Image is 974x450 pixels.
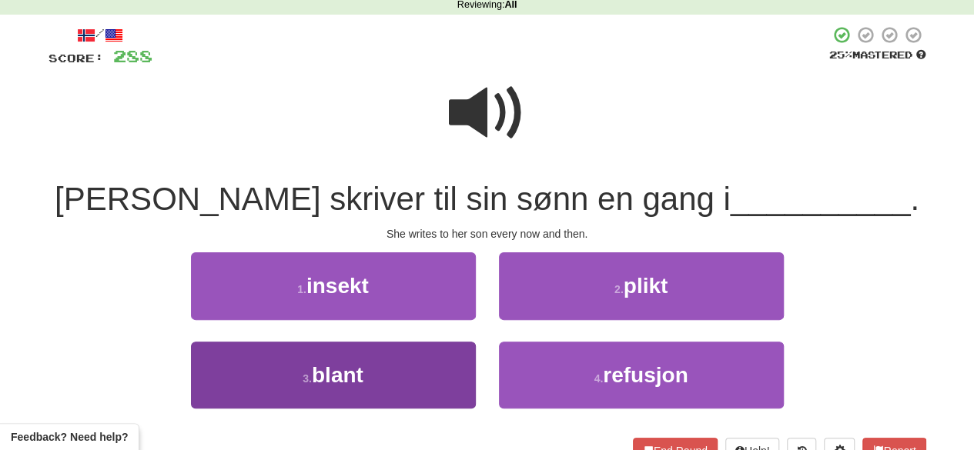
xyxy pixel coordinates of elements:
[306,274,369,298] span: insekt
[614,283,624,295] small: 2 .
[624,274,668,298] span: plikt
[829,48,852,61] span: 25 %
[829,48,926,62] div: Mastered
[49,52,104,65] span: Score:
[499,252,784,319] button: 2.plikt
[312,363,363,387] span: blant
[49,25,152,45] div: /
[499,342,784,408] button: 4.refusjon
[49,226,926,242] div: She writes to her son every now and then.
[191,342,476,408] button: 3.blant
[113,46,152,65] span: 288
[11,429,128,445] span: Open feedback widget
[594,372,603,385] small: 4 .
[297,283,306,295] small: 1 .
[191,252,476,319] button: 1.insekt
[55,181,731,217] span: [PERSON_NAME] skriver til sin sønn en gang i
[603,363,688,387] span: refusjon
[303,372,312,385] small: 3 .
[910,181,919,217] span: .
[731,181,911,217] span: __________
